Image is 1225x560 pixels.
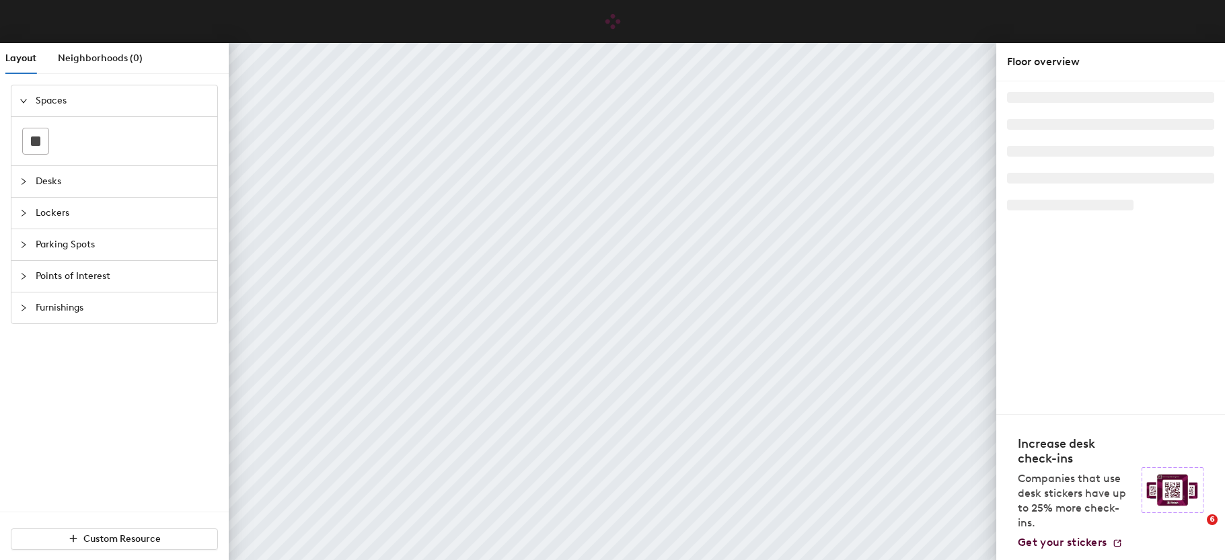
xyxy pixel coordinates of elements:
[1018,536,1107,549] span: Get your stickers
[36,85,209,116] span: Spaces
[20,304,28,312] span: collapsed
[36,166,209,197] span: Desks
[20,272,28,280] span: collapsed
[20,177,28,186] span: collapsed
[83,533,161,545] span: Custom Resource
[36,292,209,323] span: Furnishings
[1018,436,1134,466] h4: Increase desk check-ins
[36,261,209,292] span: Points of Interest
[1007,54,1214,70] div: Floor overview
[1207,514,1218,525] span: 6
[11,528,218,550] button: Custom Resource
[36,229,209,260] span: Parking Spots
[1179,514,1212,547] iframe: Intercom live chat
[1018,471,1134,530] p: Companies that use desk stickers have up to 25% more check-ins.
[20,97,28,105] span: expanded
[20,241,28,249] span: collapsed
[1142,467,1203,513] img: Sticker logo
[36,198,209,229] span: Lockers
[1018,536,1123,549] a: Get your stickers
[20,209,28,217] span: collapsed
[5,52,36,64] span: Layout
[58,52,143,64] span: Neighborhoods (0)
